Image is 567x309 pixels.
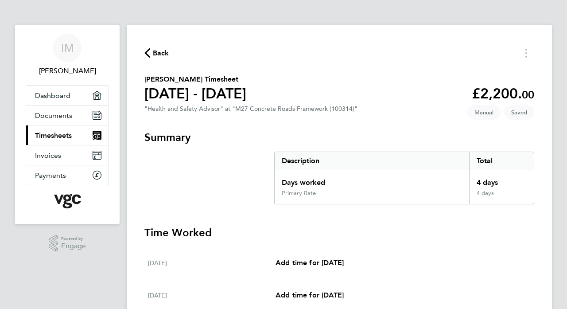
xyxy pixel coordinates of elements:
[148,258,276,268] div: [DATE]
[61,42,74,54] span: IM
[144,105,357,113] div: "Health and Safety Advisor" at "M27 Concrete Roads Framework (100314)"
[144,85,246,102] h1: [DATE] - [DATE]
[61,243,86,250] span: Engage
[26,125,109,145] a: Timesheets
[275,152,469,170] div: Description
[144,226,534,240] h3: Time Worked
[276,258,344,267] span: Add time for [DATE]
[467,105,501,120] span: This timesheet was manually created.
[144,74,246,85] h2: [PERSON_NAME] Timesheet
[469,190,534,204] div: 4 days
[49,235,86,252] a: Powered byEngage
[26,86,109,105] a: Dashboard
[26,145,109,165] a: Invoices
[35,111,72,120] span: Documents
[522,88,534,101] span: 00
[26,165,109,185] a: Payments
[35,91,70,100] span: Dashboard
[35,171,66,180] span: Payments
[35,151,61,160] span: Invoices
[54,194,81,208] img: vgcgroup-logo-retina.png
[61,235,86,243] span: Powered by
[15,25,120,224] nav: Main navigation
[144,130,534,145] h3: Summary
[26,34,109,76] a: IM[PERSON_NAME]
[472,85,534,102] app-decimal: £2,200.
[469,152,534,170] div: Total
[276,291,344,299] span: Add time for [DATE]
[26,106,109,125] a: Documents
[282,190,316,197] div: Primary Rate
[144,47,169,59] button: Back
[276,290,344,301] a: Add time for [DATE]
[35,131,72,140] span: Timesheets
[504,105,534,120] span: This timesheet is Saved.
[26,194,109,208] a: Go to home page
[275,170,469,190] div: Days worked
[469,170,534,190] div: 4 days
[276,258,344,268] a: Add time for [DATE]
[26,66,109,76] span: Ian Mcmillan
[153,48,169,59] span: Back
[518,46,534,60] button: Timesheets Menu
[274,152,534,204] div: Summary
[148,290,276,301] div: [DATE]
